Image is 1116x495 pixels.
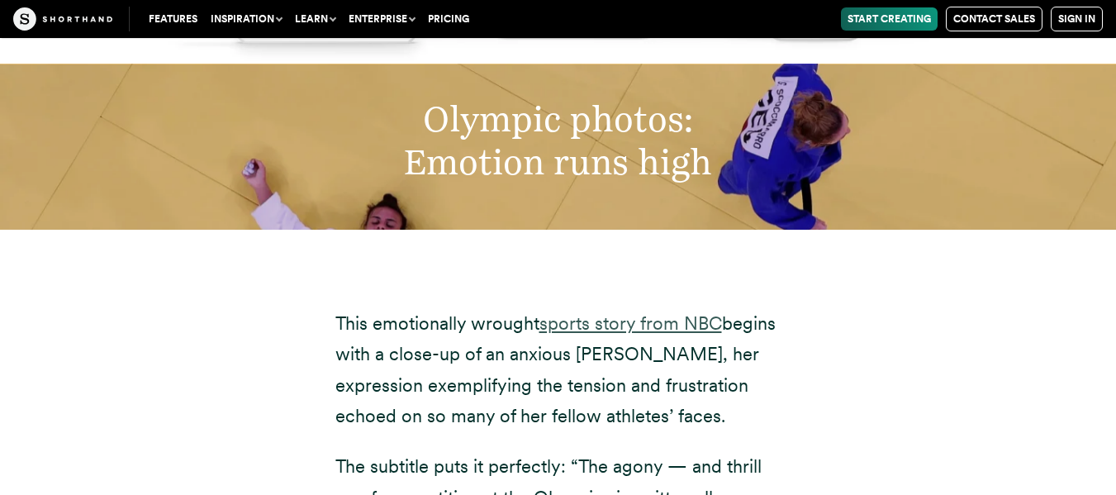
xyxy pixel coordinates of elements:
a: Start Creating [841,7,938,31]
h2: Olympic photos: Emotion runs high [131,98,985,183]
a: Sign in [1051,7,1103,31]
a: Contact Sales [946,7,1042,31]
button: Inspiration [204,7,288,31]
button: Enterprise [342,7,421,31]
a: Features [142,7,204,31]
p: This emotionally wrought begins with a close-up of an anxious [PERSON_NAME], her expression exemp... [335,308,781,432]
a: sports story from NBC [539,312,722,334]
a: Pricing [421,7,476,31]
button: Learn [288,7,342,31]
img: The Craft [13,7,112,31]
